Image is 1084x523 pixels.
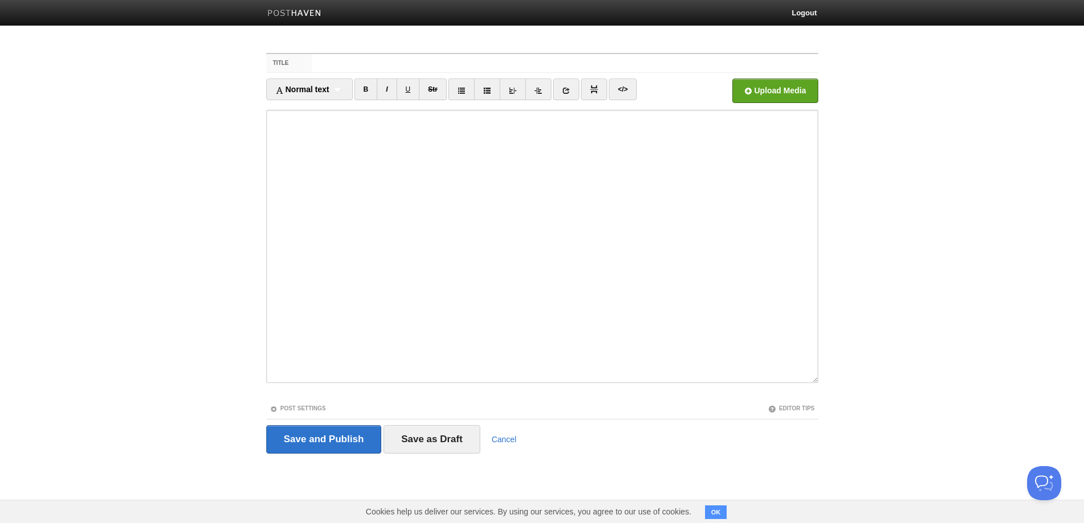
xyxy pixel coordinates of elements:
[448,79,475,100] a: Unordered list
[267,10,322,18] img: Posthaven-bar
[355,79,378,100] a: CTRL+B
[428,85,438,93] del: Str
[377,79,397,100] a: CTRL+I
[492,435,517,444] a: Cancel
[397,79,420,100] a: CTRL+U
[705,505,727,519] button: OK
[590,85,598,93] img: pagebreak-icon.png
[384,425,480,454] input: Save as Draft
[500,79,526,100] a: Outdent
[266,425,382,454] input: Save and Publish
[474,79,500,100] a: Ordered list
[355,500,703,523] span: Cookies help us deliver our services. By using our services, you agree to our use of cookies.
[553,79,579,100] a: Insert link
[768,405,815,411] a: Editor Tips
[1027,466,1061,500] iframe: Help Scout Beacon - Open
[525,79,551,100] a: Indent
[581,79,607,100] a: Insert Read More
[275,85,329,94] span: Normal text
[266,54,312,72] label: Title
[609,79,637,100] a: Edit HTML
[270,405,326,411] a: Post Settings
